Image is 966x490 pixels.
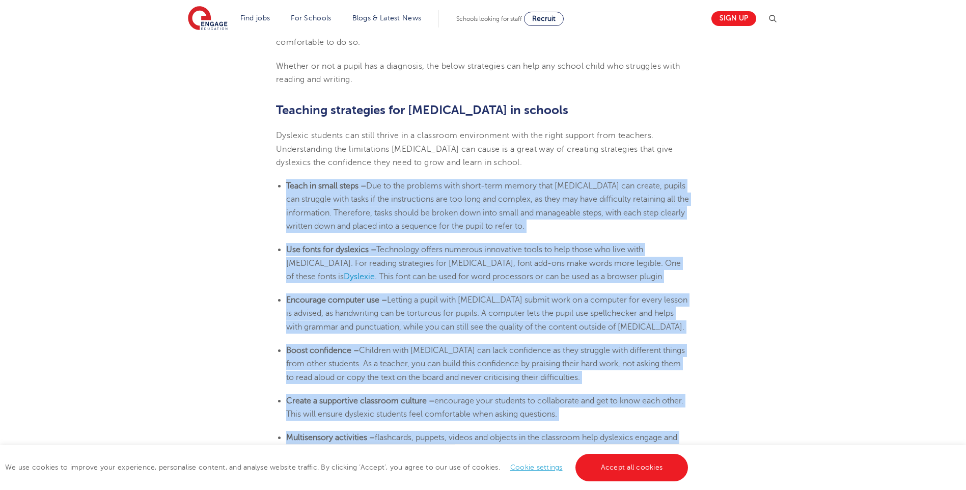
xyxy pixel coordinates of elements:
[532,15,556,22] span: Recruit
[286,245,681,281] span: Technology offers numerous innovative tools to help those who live with [MEDICAL_DATA]. For readi...
[276,103,568,117] b: Teaching strategies for [MEDICAL_DATA] in schools
[456,15,522,22] span: Schools looking for staff
[381,295,387,305] b: –
[711,11,756,26] a: Sign up
[291,14,331,22] a: For Schools
[375,272,662,281] span: . This font can be used for word processors or can be used as a browser plugin
[240,14,270,22] a: Find jobs
[286,295,687,332] span: Letting a pupil with [MEDICAL_DATA] submit work on a computer for every lesson is advised, as han...
[510,464,563,471] a: Cookie settings
[286,245,376,254] b: Use fonts for dyslexics –
[524,12,564,26] a: Recruit
[286,396,683,419] span: encourage your students to collaborate and get to know each other. This will ensure dyslexic stud...
[276,62,680,84] span: Whether or not a pupil has a diagnosis, the below strategies can help any school child who strugg...
[286,295,379,305] b: Encourage computer use
[276,131,673,167] span: Dyslexic students can still thrive in a classroom environment with the right support from teacher...
[188,6,228,32] img: Engage Education
[344,272,375,281] a: Dyslexie
[286,181,366,190] b: Teach in small steps –
[286,433,375,442] b: Multisensory activities –
[286,346,359,355] b: Boost confidence –
[286,433,677,455] span: flashcards, puppets, videos and objects in the classroom help dyslexics engage and learn rather t...
[575,454,688,481] a: Accept all cookies
[286,181,689,231] span: Due to the problems with short-term memory that [MEDICAL_DATA] can create, pupils can struggle wi...
[5,464,691,471] span: We use cookies to improve your experience, personalise content, and analyse website traffic. By c...
[352,14,422,22] a: Blogs & Latest News
[286,396,434,405] b: Create a supportive classroom culture –
[286,346,685,382] span: Children with [MEDICAL_DATA] can lack confidence as they struggle with different things from othe...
